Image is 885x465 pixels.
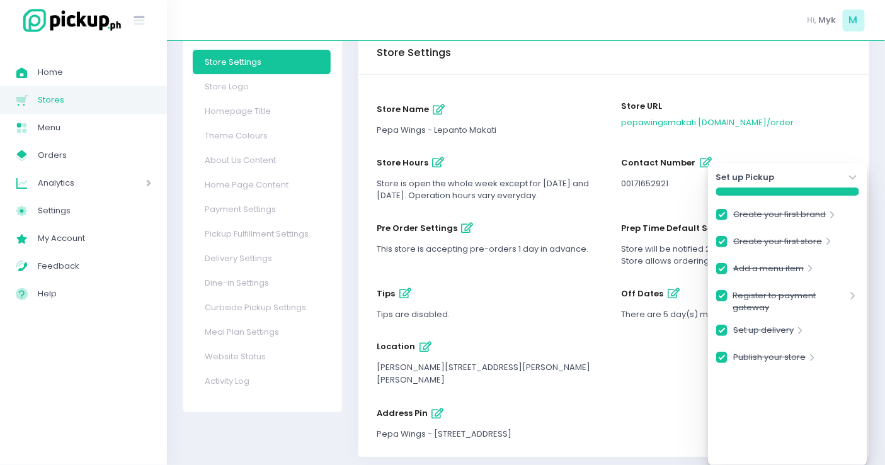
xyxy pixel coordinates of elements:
span: pre order settings [377,222,457,234]
div: This store is accepting pre-orders 1 day in advance. [377,243,606,255]
button: pre order settings [457,218,478,239]
span: prep time default settings [622,222,739,234]
div: There are 5 day(s) marked as off dates. [622,308,851,321]
button: contact number [696,153,717,174]
span: location [377,341,415,353]
a: Theme Colours [193,123,331,148]
div: Store is open the whole week except for [DATE] and [DATE]. Operation hours vary everyday. [377,177,606,202]
a: Meal Plan Settings [193,320,331,344]
span: Address Pin [377,407,448,419]
span: store hours [377,157,428,169]
div: Store Settings [377,35,451,70]
span: Myk [819,14,836,26]
span: Store URL [622,100,663,112]
span: Help [38,286,151,302]
div: Tips are disabled. [377,308,606,321]
a: Curbside Pickup Settings [193,295,331,320]
button: store name [429,99,450,120]
button: store hours [428,153,449,174]
div: Pepa Wings - [STREET_ADDRESS] [377,428,851,440]
a: Store Settings [193,50,331,74]
button: tips [395,284,416,305]
img: logo [16,7,123,34]
a: Home Page Content [193,172,331,197]
button: off dates [664,284,685,305]
span: store name [377,104,429,116]
a: Store Logo [193,74,331,99]
span: Feedback [38,258,151,274]
a: Add a menu item [734,262,804,279]
a: Register to payment gateway [733,289,847,314]
span: tips [377,288,395,300]
span: Stores [38,92,151,108]
div: 00171652921 [622,177,851,190]
a: Homepage Title [193,99,331,123]
a: Publish your store [734,351,806,368]
a: Website Status [193,344,331,369]
span: M [843,9,865,31]
span: Hi, [808,14,817,26]
a: Delivery Settings [193,246,331,271]
a: Pickup Fulfillment Settings [193,221,331,246]
a: Dine-in Settings [193,271,331,295]
span: Analytics [38,175,110,191]
span: Settings [38,203,151,219]
span: Orders [38,147,151,164]
a: Payment Settings [193,197,331,221]
a: About Us Content [193,148,331,172]
span: off dates [622,288,664,300]
span: Menu [38,120,151,136]
button: location [415,337,436,357]
a: Set up delivery [734,324,794,341]
div: Pepa Wings - Lepanto Makati [377,124,606,137]
span: Home [38,64,151,81]
button: Address Pin [428,403,448,424]
a: pepawingsmakati.[DOMAIN_NAME]/order [622,116,794,128]
a: Create your first store [734,235,823,252]
span: contact number [622,157,696,169]
span: My Account [38,230,151,247]
div: [PERSON_NAME][STREET_ADDRESS][PERSON_NAME][PERSON_NAME] [377,361,606,386]
a: Create your first brand [734,208,826,225]
strong: Set up Pickup [716,171,775,184]
div: Store will be notified 20 minutes before pickup time. Store allows ordering 30 minutes before ope... [622,243,851,267]
a: Activity Log [193,369,331,393]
